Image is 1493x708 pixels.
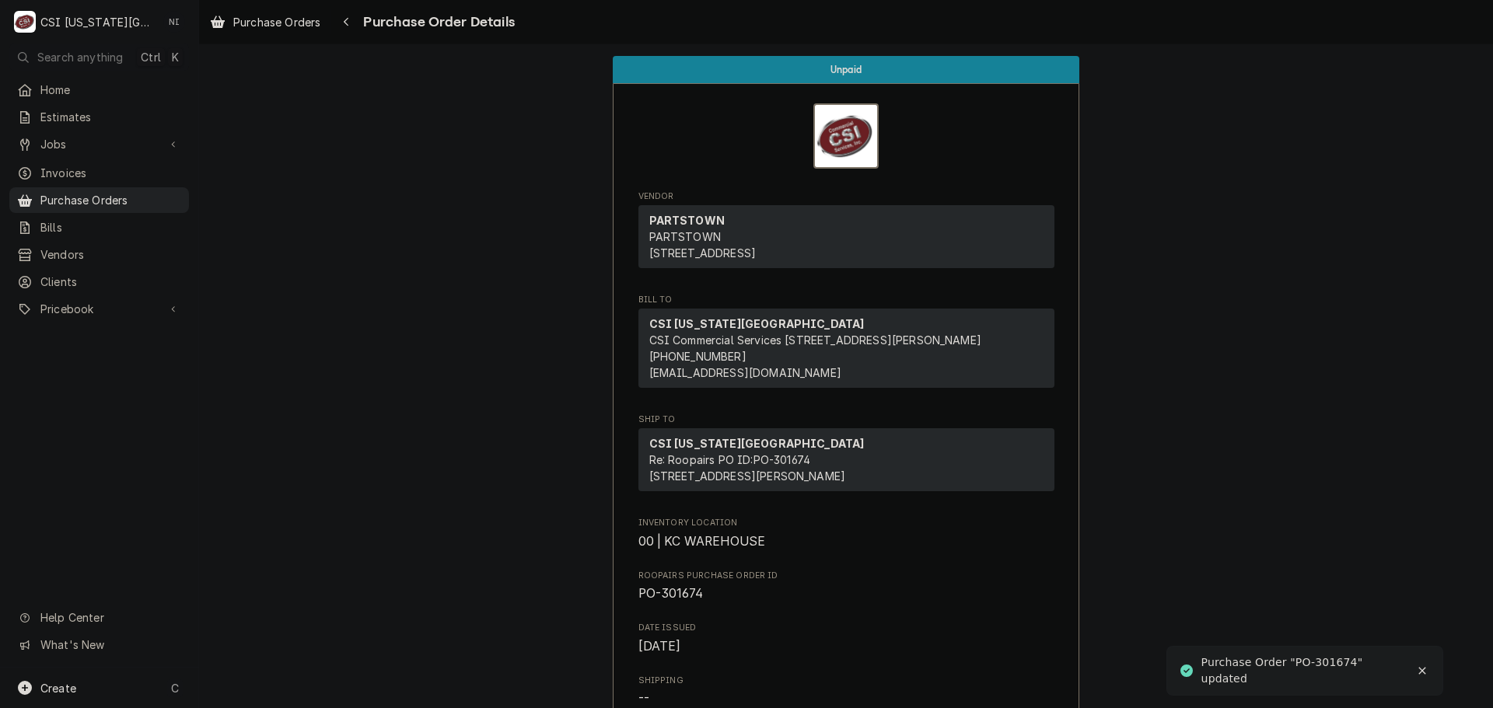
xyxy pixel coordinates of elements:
span: Help Center [40,609,180,626]
span: Invoices [40,165,181,181]
div: C [14,11,36,33]
span: Search anything [37,49,123,65]
div: Inventory Location [638,517,1054,550]
div: CSI [US_STATE][GEOGRAPHIC_DATA] [40,14,155,30]
div: Purchase Order Bill To [638,294,1054,395]
span: [DATE] [638,639,681,654]
span: Inventory Location [638,517,1054,529]
span: Shipping [638,675,1054,687]
div: Purchase Order Vendor [638,190,1054,275]
img: Logo [813,103,879,169]
span: Pricebook [40,301,158,317]
div: Purchase Order "PO-301674" updated [1201,654,1410,687]
a: [PHONE_NUMBER] [649,350,746,363]
span: Date Issued [638,622,1054,634]
div: CSI Kansas City's Avatar [14,11,36,33]
a: Invoices [9,160,189,186]
span: Ship To [638,413,1054,426]
span: Roopairs Purchase Order ID [638,584,1054,603]
span: Bills [40,219,181,235]
span: -- [638,691,649,706]
span: Date Issued [638,637,1054,656]
span: Inventory Location [638,532,1054,551]
span: Vendor [638,190,1054,203]
div: Nate Ingram's Avatar [163,11,185,33]
strong: CSI [US_STATE][GEOGRAPHIC_DATA] [649,437,865,450]
a: Clients [9,269,189,295]
span: Create [40,682,76,695]
a: Bills [9,214,189,240]
span: K [172,49,179,65]
strong: CSI [US_STATE][GEOGRAPHIC_DATA] [649,317,865,330]
a: Purchase Orders [9,187,189,213]
span: Unpaid [830,65,862,75]
span: Bill To [638,294,1054,306]
div: Bill To [638,309,1054,394]
div: NI [163,11,185,33]
span: 00 | KC WAREHOUSE [638,534,766,549]
span: Roopairs Purchase Order ID [638,570,1054,582]
span: Purchase Orders [40,192,181,208]
a: Go to What's New [9,632,189,657]
span: Purchase Order Details [358,12,515,33]
span: Re: Roopairs PO ID: PO-301674 [649,453,811,466]
span: What's New [40,637,180,653]
div: Bill To [638,309,1054,388]
span: Purchase Orders [233,14,320,30]
div: Purchase Order Ship To [638,413,1054,498]
span: CSI Commercial Services [STREET_ADDRESS][PERSON_NAME] [649,333,981,347]
a: Purchase Orders [204,9,327,35]
div: Roopairs Purchase Order ID [638,570,1054,603]
span: PO-301674 [638,586,703,601]
button: Search anythingCtrlK [9,44,189,71]
span: Ctrl [141,49,161,65]
div: Vendor [638,205,1054,274]
span: Clients [40,274,181,290]
span: PARTSTOWN [STREET_ADDRESS] [649,230,757,260]
span: Vendors [40,246,181,263]
button: Navigate back [334,9,358,34]
span: Jobs [40,136,158,152]
a: Estimates [9,104,189,130]
strong: PARTSTOWN [649,214,725,227]
a: Go to Help Center [9,605,189,630]
span: Home [40,82,181,98]
div: Date Issued [638,622,1054,655]
span: C [171,680,179,696]
a: Home [9,77,189,103]
span: Estimates [40,109,181,125]
div: Status [613,56,1079,83]
div: Ship To [638,428,1054,491]
a: Go to Pricebook [9,296,189,322]
div: Ship To [638,428,1054,497]
span: [STREET_ADDRESS][PERSON_NAME] [649,469,846,483]
a: [EMAIL_ADDRESS][DOMAIN_NAME] [649,366,841,379]
a: Vendors [9,242,189,267]
a: Go to Jobs [9,131,189,157]
div: Vendor [638,205,1054,268]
